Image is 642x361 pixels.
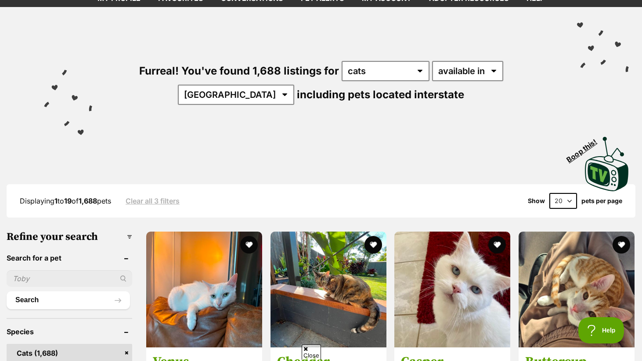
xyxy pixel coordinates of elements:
[297,88,464,101] span: including pets located interstate
[565,132,606,164] span: Boop this!
[394,232,510,347] img: Casper - Ragdoll Cat
[240,236,258,254] button: favourite
[64,197,72,205] strong: 19
[519,232,635,347] img: Buttercup - Domestic Short Hair (DSH) Cat
[613,236,630,254] button: favourite
[7,291,130,309] button: Search
[7,328,132,336] header: Species
[271,232,386,347] img: Cheddar - Domestic Short Hair (DSH) Cat
[126,197,180,205] a: Clear all 3 filters
[585,137,629,191] img: PetRescue TV logo
[79,197,97,205] strong: 1,688
[302,344,321,360] span: Close
[585,129,629,193] a: Boop this!
[488,236,506,254] button: favourite
[146,232,262,347] img: Venus - Domestic Short Hair (DSH) x Oriental Shorthair Cat
[7,254,132,262] header: Search for a pet
[364,236,382,254] button: favourite
[139,64,339,77] span: Furreal! You've found 1,688 listings for
[7,231,132,243] h3: Refine your search
[581,197,622,204] label: pets per page
[54,197,58,205] strong: 1
[20,197,111,205] span: Displaying to of pets
[578,317,624,343] iframe: Help Scout Beacon - Open
[528,197,545,204] span: Show
[7,270,132,287] input: Toby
